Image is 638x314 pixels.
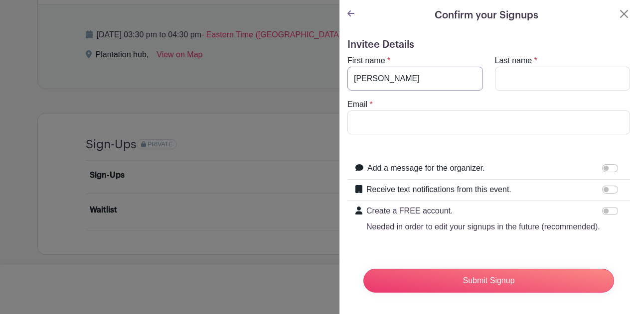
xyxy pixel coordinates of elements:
[347,99,367,110] label: Email
[347,39,630,51] h5: Invitee Details
[366,205,600,217] p: Create a FREE account.
[367,162,485,174] label: Add a message for the organizer.
[363,269,614,293] input: Submit Signup
[495,55,532,67] label: Last name
[618,8,630,20] button: Close
[366,184,511,196] label: Receive text notifications from this event.
[347,55,385,67] label: First name
[366,221,600,233] p: Needed in order to edit your signups in the future (recommended).
[435,8,538,23] h5: Confirm your Signups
